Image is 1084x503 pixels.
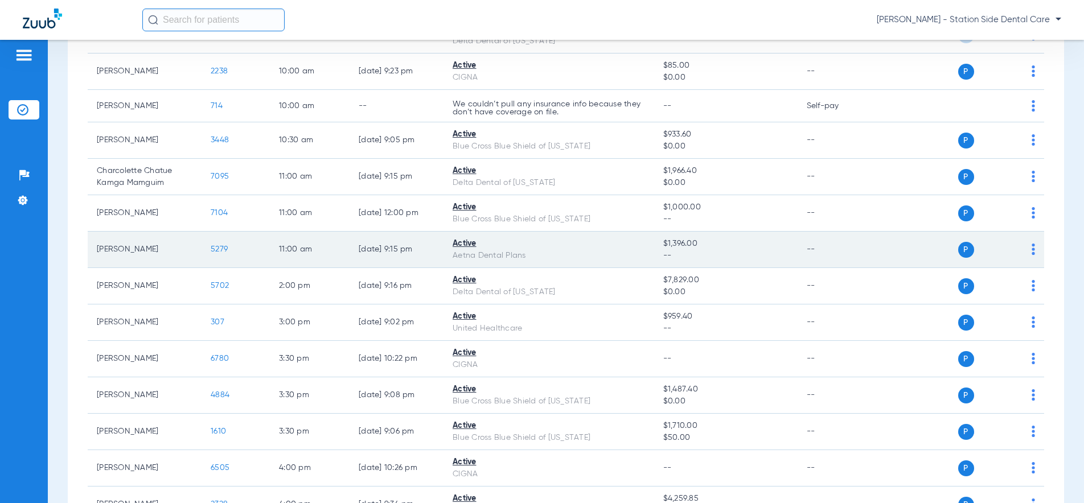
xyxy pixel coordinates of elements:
[88,53,202,90] td: [PERSON_NAME]
[270,53,350,90] td: 10:00 AM
[270,195,350,232] td: 11:00 AM
[453,35,645,47] div: Delta Dental of [US_STATE]
[211,318,224,326] span: 307
[663,395,789,407] span: $0.00
[453,177,645,189] div: Delta Dental of [US_STATE]
[350,414,444,450] td: [DATE] 9:06 PM
[453,347,645,359] div: Active
[453,72,645,84] div: CIGNA
[211,209,228,217] span: 7104
[270,304,350,341] td: 3:00 PM
[453,238,645,250] div: Active
[88,450,202,486] td: [PERSON_NAME]
[798,268,874,304] td: --
[798,377,874,414] td: --
[1032,389,1035,401] img: group-dot-blue.svg
[270,159,350,195] td: 11:00 AM
[798,450,874,486] td: --
[663,464,672,472] span: --
[663,213,789,225] span: --
[663,102,672,110] span: --
[1032,171,1035,182] img: group-dot-blue.svg
[958,460,974,476] span: P
[663,141,789,152] span: $0.00
[663,129,789,141] span: $933.60
[798,195,874,232] td: --
[211,427,226,435] span: 1610
[453,395,645,407] div: Blue Cross Blue Shield of [US_STATE]
[350,53,444,90] td: [DATE] 9:23 PM
[88,232,202,268] td: [PERSON_NAME]
[211,391,229,399] span: 4884
[453,359,645,371] div: CIGNA
[663,286,789,298] span: $0.00
[663,274,789,286] span: $7,829.00
[1032,353,1035,364] img: group-dot-blue.svg
[1032,462,1035,473] img: group-dot-blue.svg
[958,242,974,258] span: P
[453,323,645,335] div: United Healthcare
[798,341,874,377] td: --
[270,268,350,304] td: 2:00 PM
[663,250,789,262] span: --
[350,90,444,122] td: --
[88,90,202,122] td: [PERSON_NAME]
[958,64,974,80] span: P
[958,169,974,185] span: P
[1032,316,1035,328] img: group-dot-blue.svg
[88,341,202,377] td: [PERSON_NAME]
[270,450,350,486] td: 4:00 PM
[211,282,229,290] span: 5702
[798,232,874,268] td: --
[211,464,229,472] span: 6505
[663,177,789,189] span: $0.00
[350,268,444,304] td: [DATE] 9:16 PM
[1032,207,1035,218] img: group-dot-blue.svg
[270,414,350,450] td: 3:30 PM
[148,15,158,25] img: Search Icon
[798,414,874,450] td: --
[211,102,223,110] span: 714
[453,468,645,480] div: CIGNA
[453,432,645,444] div: Blue Cross Blue Shield of [US_STATE]
[453,250,645,262] div: Aetna Dental Plans
[88,377,202,414] td: [PERSON_NAME]
[270,377,350,414] td: 3:30 PM
[958,351,974,367] span: P
[350,159,444,195] td: [DATE] 9:15 PM
[798,159,874,195] td: --
[350,450,444,486] td: [DATE] 10:26 PM
[453,456,645,468] div: Active
[270,122,350,159] td: 10:30 AM
[88,195,202,232] td: [PERSON_NAME]
[88,159,202,195] td: Charcolette Chatue Kamga Mamguim
[453,60,645,72] div: Active
[270,232,350,268] td: 11:00 AM
[453,213,645,225] div: Blue Cross Blue Shield of [US_STATE]
[663,60,789,72] span: $85.00
[270,90,350,122] td: 10:00 AM
[663,165,789,177] span: $1,966.40
[453,420,645,432] div: Active
[1032,134,1035,146] img: group-dot-blue.svg
[350,377,444,414] td: [DATE] 9:08 PM
[211,245,228,253] span: 5279
[350,122,444,159] td: [DATE] 9:05 PM
[142,9,285,31] input: Search for patients
[663,72,789,84] span: $0.00
[88,304,202,341] td: [PERSON_NAME]
[663,323,789,335] span: --
[798,53,874,90] td: --
[453,311,645,323] div: Active
[88,122,202,159] td: [PERSON_NAME]
[211,67,228,75] span: 2238
[958,278,974,294] span: P
[211,136,229,144] span: 3448
[453,141,645,152] div: Blue Cross Blue Shield of [US_STATE]
[663,354,672,362] span: --
[877,14,1061,26] span: [PERSON_NAME] - Station Side Dental Care
[958,205,974,221] span: P
[453,165,645,177] div: Active
[350,341,444,377] td: [DATE] 10:22 PM
[453,274,645,286] div: Active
